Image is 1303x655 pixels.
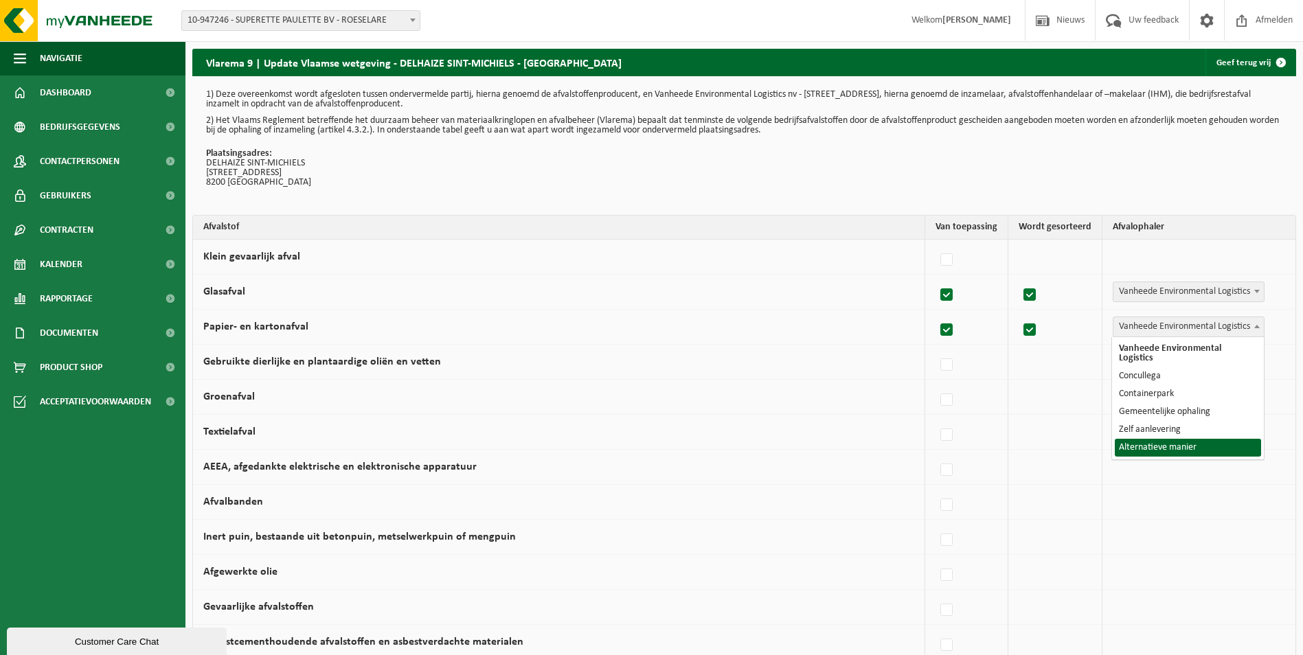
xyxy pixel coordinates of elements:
span: Kalender [40,247,82,281]
label: Gebruikte dierlijke en plantaardige oliën en vetten [203,356,441,367]
label: Gevaarlijke afvalstoffen [203,601,314,612]
span: Vanheede Environmental Logistics [1113,281,1265,302]
label: Afvalbanden [203,496,263,507]
strong: [PERSON_NAME] [942,15,1011,25]
a: Geef terug vrij [1205,49,1295,76]
li: Vanheede Environmental Logistics [1115,340,1261,367]
span: Gebruikers [40,179,91,213]
span: 10-947246 - SUPERETTE PAULETTE BV - ROESELARE [182,11,420,30]
label: Afgewerkte olie [203,566,277,577]
span: 10-947246 - SUPERETTE PAULETTE BV - ROESELARE [181,10,420,31]
span: Rapportage [40,281,93,316]
th: Van toepassing [925,216,1008,240]
span: Vanheede Environmental Logistics [1113,282,1264,301]
span: Vanheede Environmental Logistics [1113,317,1264,336]
label: Textielafval [203,426,256,437]
span: Navigatie [40,41,82,76]
span: Documenten [40,316,98,350]
label: Inert puin, bestaande uit betonpuin, metselwerkpuin of mengpuin [203,531,516,542]
label: Papier- en kartonafval [203,321,308,332]
th: Afvalophaler [1102,216,1295,240]
span: Vanheede Environmental Logistics [1113,317,1265,337]
li: Gemeentelijke ophaling [1115,403,1261,421]
iframe: chat widget [7,625,229,655]
th: Wordt gesorteerd [1008,216,1102,240]
th: Afvalstof [193,216,925,240]
li: Alternatieve manier [1115,439,1261,457]
span: Acceptatievoorwaarden [40,384,151,419]
strong: Plaatsingsadres: [206,148,272,159]
li: Concullega [1115,367,1261,385]
span: Contactpersonen [40,144,120,179]
span: Bedrijfsgegevens [40,110,120,144]
li: Containerpark [1115,385,1261,403]
li: Zelf aanlevering [1115,421,1261,439]
label: Glasafval [203,286,245,297]
label: Klein gevaarlijk afval [203,251,300,262]
label: Groenafval [203,391,255,402]
p: 1) Deze overeenkomst wordt afgesloten tussen ondervermelde partij, hierna genoemd de afvalstoffen... [206,90,1282,109]
span: Contracten [40,213,93,247]
span: Product Shop [40,350,102,384]
span: Dashboard [40,76,91,110]
label: AEEA, afgedankte elektrische en elektronische apparatuur [203,461,477,472]
p: DELHAIZE SINT-MICHIELS [STREET_ADDRESS] 8200 [GEOGRAPHIC_DATA] [206,149,1282,187]
p: 2) Het Vlaams Reglement betreffende het duurzaam beheer van materiaalkringlopen en afvalbeheer (V... [206,116,1282,135]
h2: Vlarema 9 | Update Vlaamse wetgeving - DELHAIZE SINT-MICHIELS - [GEOGRAPHIC_DATA] [192,49,635,76]
label: Asbestcementhoudende afvalstoffen en asbestverdachte materialen [203,636,523,647]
